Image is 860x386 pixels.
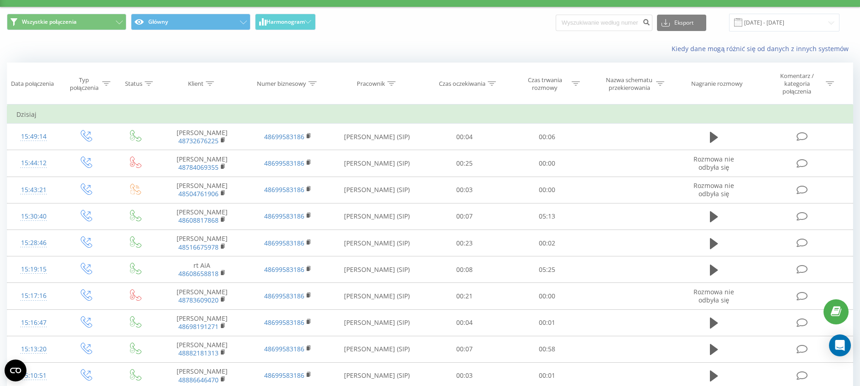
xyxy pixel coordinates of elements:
[691,80,743,88] div: Nagranie rozmowy
[423,124,506,150] td: 00:04
[264,292,304,300] a: 48699583186
[5,360,26,381] button: Open CMP widget
[255,14,316,30] button: Harmonogram
[693,181,734,198] span: Rozmowa nie odbyła się
[16,128,51,146] div: 15:49:14
[178,269,219,278] a: 48608658818
[506,150,589,177] td: 00:00
[178,376,219,384] a: 48886646470
[423,336,506,362] td: 00:07
[159,150,245,177] td: [PERSON_NAME]
[423,177,506,203] td: 00:03
[331,256,423,283] td: [PERSON_NAME] (SIP)
[264,159,304,167] a: 48699583186
[657,15,706,31] button: Eksport
[506,336,589,362] td: 00:58
[506,283,589,309] td: 00:00
[264,185,304,194] a: 48699583186
[693,287,734,304] span: Rozmowa nie odbyła się
[423,309,506,336] td: 00:04
[159,309,245,336] td: [PERSON_NAME]
[22,18,77,26] span: Wszystkie połączenia
[331,124,423,150] td: [PERSON_NAME] (SIP)
[7,105,853,124] td: Dzisiaj
[16,154,51,172] div: 15:44:12
[264,212,304,220] a: 48699583186
[264,132,304,141] a: 48699583186
[178,163,219,172] a: 48784069355
[159,283,245,309] td: [PERSON_NAME]
[159,230,245,256] td: [PERSON_NAME]
[331,283,423,309] td: [PERSON_NAME] (SIP)
[506,177,589,203] td: 00:00
[506,256,589,283] td: 05:25
[506,309,589,336] td: 00:01
[178,189,219,198] a: 48504761906
[331,230,423,256] td: [PERSON_NAME] (SIP)
[693,155,734,172] span: Rozmowa nie odbyła się
[178,322,219,331] a: 48698191271
[264,371,304,380] a: 48699583186
[605,76,654,92] div: Nazwa schematu przekierowania
[331,336,423,362] td: [PERSON_NAME] (SIP)
[264,344,304,353] a: 48699583186
[16,234,51,252] div: 15:28:46
[178,296,219,304] a: 48783609020
[16,340,51,358] div: 15:13:20
[16,261,51,278] div: 15:19:15
[829,334,851,356] div: Open Intercom Messenger
[7,14,126,30] button: Wszystkie połączenia
[556,15,652,31] input: Wyszukiwanie według numeru
[178,216,219,224] a: 48608817868
[672,44,853,53] a: Kiedy dane mogą różnić się od danych z innych systemów
[506,124,589,150] td: 00:06
[439,80,485,88] div: Czas oczekiwania
[506,203,589,230] td: 05:13
[357,80,385,88] div: Pracownik
[264,265,304,274] a: 48699583186
[159,203,245,230] td: [PERSON_NAME]
[423,203,506,230] td: 00:07
[16,287,51,305] div: 15:17:16
[125,80,142,88] div: Status
[423,150,506,177] td: 00:25
[257,80,306,88] div: Numer biznesowy
[16,367,51,385] div: 15:10:51
[159,177,245,203] td: [PERSON_NAME]
[159,336,245,362] td: [PERSON_NAME]
[331,150,423,177] td: [PERSON_NAME] (SIP)
[770,72,824,95] div: Komentarz / kategoria połączenia
[331,309,423,336] td: [PERSON_NAME] (SIP)
[506,230,589,256] td: 00:02
[178,243,219,251] a: 48516675978
[266,19,305,25] span: Harmonogram
[11,80,54,88] div: Data połączenia
[331,203,423,230] td: [PERSON_NAME] (SIP)
[159,124,245,150] td: [PERSON_NAME]
[16,208,51,225] div: 15:30:40
[68,76,100,92] div: Typ połączenia
[159,256,245,283] td: rt AiA
[331,177,423,203] td: [PERSON_NAME] (SIP)
[423,256,506,283] td: 00:08
[423,283,506,309] td: 00:21
[16,314,51,332] div: 15:16:47
[264,318,304,327] a: 48699583186
[264,239,304,247] a: 48699583186
[423,230,506,256] td: 00:23
[16,181,51,199] div: 15:43:21
[521,76,569,92] div: Czas trwania rozmowy
[131,14,250,30] button: Główny
[178,349,219,357] a: 48882181313
[188,80,203,88] div: Klient
[178,136,219,145] a: 48732676225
